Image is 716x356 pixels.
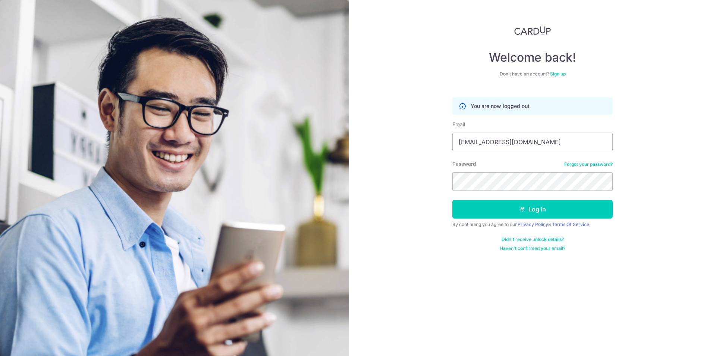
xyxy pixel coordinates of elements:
div: By continuing you agree to our & [452,222,613,227]
h4: Welcome back! [452,50,613,65]
div: Don’t have an account? [452,71,613,77]
a: Terms Of Service [552,222,589,227]
label: Email [452,121,465,128]
a: Didn't receive unlock details? [502,236,564,242]
a: Privacy Policy [518,222,548,227]
p: You are now logged out [471,102,530,110]
input: Enter your Email [452,133,613,151]
a: Sign up [550,71,566,77]
img: CardUp Logo [514,26,551,35]
button: Log in [452,200,613,219]
a: Forgot your password? [564,161,613,167]
a: Haven't confirmed your email? [500,245,565,251]
label: Password [452,160,476,168]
